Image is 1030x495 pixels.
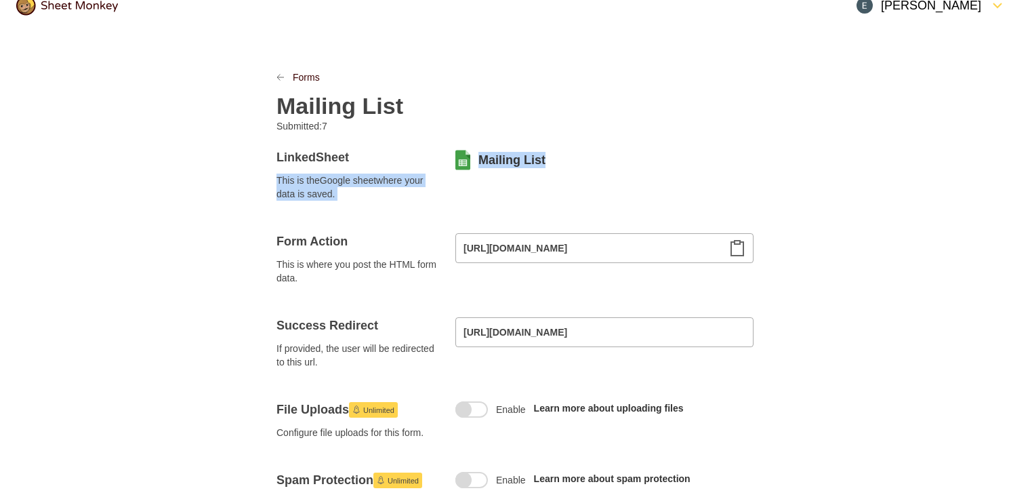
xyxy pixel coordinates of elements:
[478,152,545,168] a: Mailing List
[276,472,439,488] h4: Spam Protection
[276,73,285,81] svg: LinkPrevious
[276,342,439,369] span: If provided, the user will be redirected to this url.
[276,401,439,418] h4: File Uploads
[276,119,504,133] p: Submitted: 7
[276,317,439,334] h4: Success Redirect
[293,71,320,84] a: Forms
[455,317,754,347] input: https://my-site.com/success.html
[534,473,691,484] a: Learn more about spam protection
[377,476,385,484] svg: Launch
[276,426,439,439] span: Configure file uploads for this form.
[729,240,745,256] svg: Clipboard
[534,403,684,414] a: Learn more about uploading files
[496,473,526,487] span: Enable
[388,473,419,489] span: Unlimited
[276,149,439,165] h4: Linked Sheet
[496,403,526,416] span: Enable
[276,258,439,285] span: This is where you post the HTML form data.
[363,402,394,418] span: Unlimited
[276,174,439,201] span: This is the Google sheet where your data is saved.
[276,92,403,119] h2: Mailing List
[276,233,439,250] h4: Form Action
[352,405,360,414] svg: Launch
